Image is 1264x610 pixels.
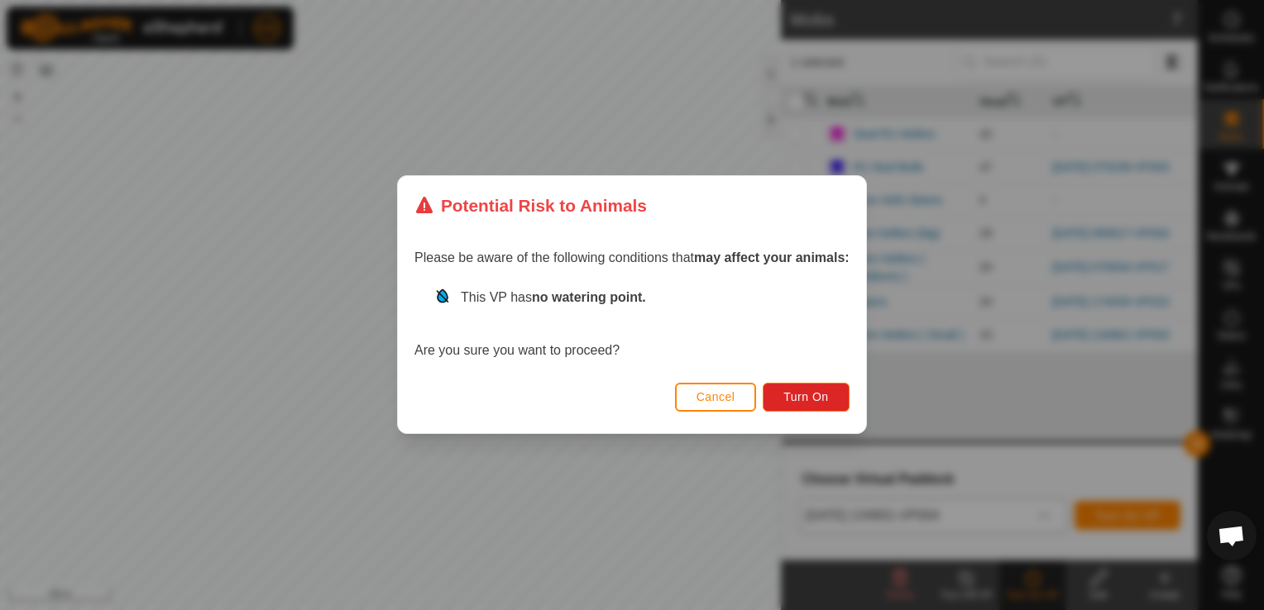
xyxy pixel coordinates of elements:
[784,391,829,404] span: Turn On
[697,391,735,404] span: Cancel
[414,193,647,218] div: Potential Risk to Animals
[461,291,646,305] span: This VP has
[532,291,646,305] strong: no watering point.
[414,251,850,265] span: Please be aware of the following conditions that
[1207,511,1257,560] div: Open chat
[675,383,757,412] button: Cancel
[764,383,850,412] button: Turn On
[414,288,850,361] div: Are you sure you want to proceed?
[694,251,850,265] strong: may affect your animals:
